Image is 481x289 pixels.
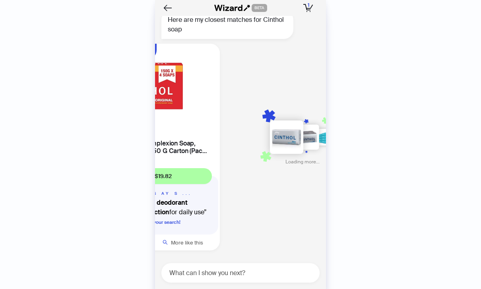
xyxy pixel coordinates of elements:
[171,239,203,246] span: More like this
[308,2,309,8] span: 1
[163,240,168,245] span: search
[161,10,293,39] div: Here are my closest matches for Cinthol soap
[252,4,267,12] span: BETA
[161,2,174,14] button: Back
[252,158,353,165] div: Loading more...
